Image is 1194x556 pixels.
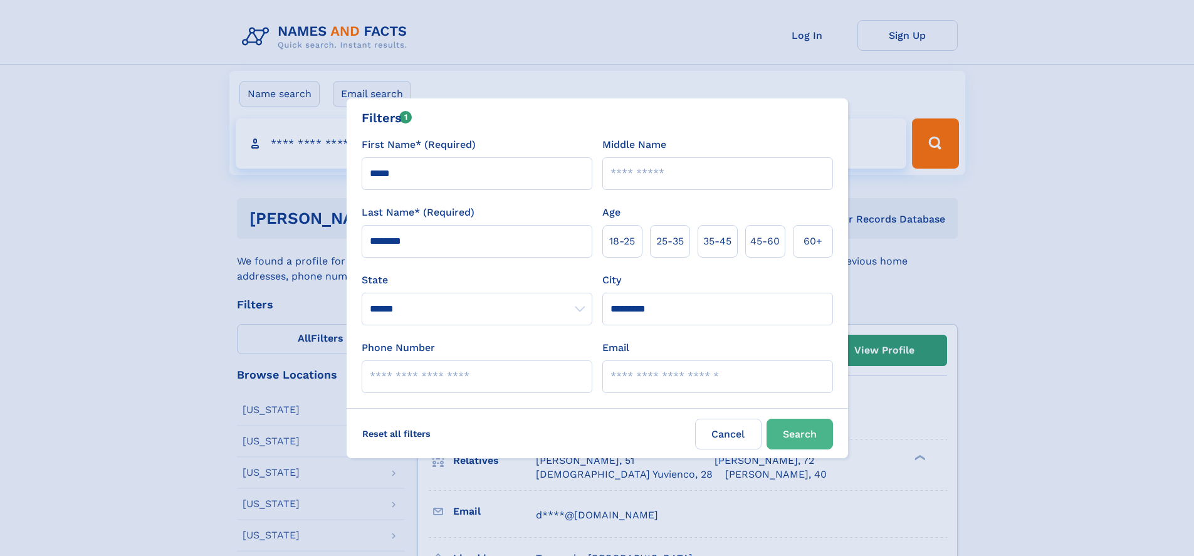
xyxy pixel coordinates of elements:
[703,234,731,249] span: 35‑45
[804,234,822,249] span: 60+
[602,273,621,288] label: City
[602,137,666,152] label: Middle Name
[609,234,635,249] span: 18‑25
[750,234,780,249] span: 45‑60
[767,419,833,449] button: Search
[602,340,629,355] label: Email
[362,108,412,127] div: Filters
[362,340,435,355] label: Phone Number
[602,205,621,220] label: Age
[656,234,684,249] span: 25‑35
[354,419,439,449] label: Reset all filters
[362,205,474,220] label: Last Name* (Required)
[695,419,762,449] label: Cancel
[362,137,476,152] label: First Name* (Required)
[362,273,592,288] label: State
